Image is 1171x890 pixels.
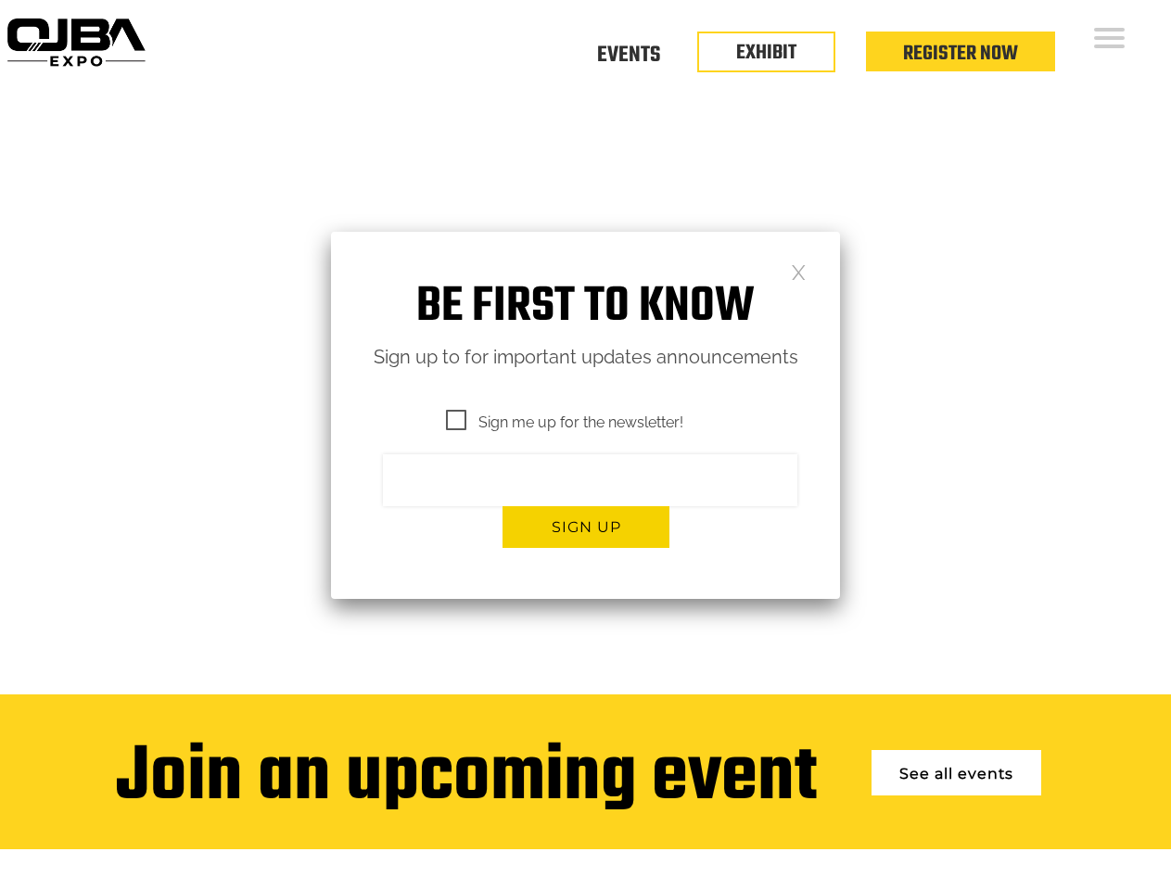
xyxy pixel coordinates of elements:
[116,736,817,821] div: Join an upcoming event
[503,506,669,548] button: Sign up
[331,278,840,337] h1: Be first to know
[331,341,840,374] p: Sign up to for important updates announcements
[446,411,683,434] span: Sign me up for the newsletter!
[736,37,796,69] a: EXHIBIT
[872,750,1041,795] a: See all events
[791,263,807,279] a: Close
[903,38,1018,70] a: Register Now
